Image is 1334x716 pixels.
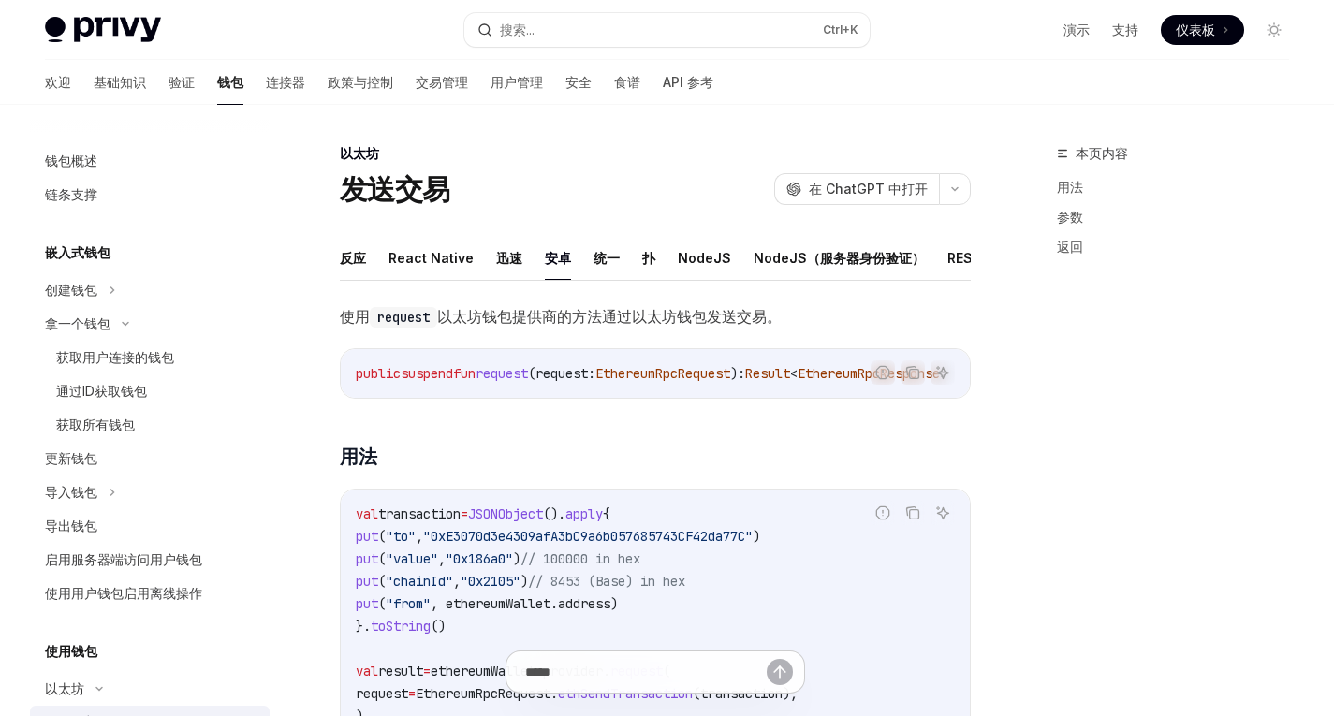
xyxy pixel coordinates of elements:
[594,250,620,266] font: 统一
[401,365,453,382] span: suspend
[491,60,543,105] a: 用户管理
[565,505,603,522] span: apply
[545,250,571,266] font: 安卓
[45,60,71,105] a: 欢迎
[678,250,731,266] font: NodeJS
[1057,239,1083,255] font: 返回
[356,528,378,545] span: put
[45,74,71,90] font: 欢迎
[468,505,543,522] span: JSONObject
[1076,145,1128,161] font: 本页内容
[614,74,640,90] font: 食谱
[513,550,520,567] span: )
[45,244,110,260] font: 嵌入式钱包
[543,505,565,522] span: ().
[520,550,640,567] span: // 100000 in hex
[431,595,618,612] span: , ethereumWallet.address)
[491,74,543,90] font: 用户管理
[500,22,535,37] font: 搜索...
[340,250,366,266] font: 反应
[30,543,270,577] a: 启用服务器端访问用户钱包
[94,74,146,90] font: 基础知识
[1063,21,1090,39] a: 演示
[1057,232,1304,262] a: 返回
[217,74,243,90] font: 钱包
[594,236,620,280] button: 统一
[416,60,468,105] a: 交易管理
[30,178,270,212] a: 链条支撑
[774,173,939,205] button: 在 ChatGPT 中打开
[931,360,955,385] button: 询问人工智能
[464,13,869,47] button: 搜索...Ctrl+K
[30,442,270,475] a: 更新钱包
[378,528,386,545] span: (
[56,383,147,399] font: 通过ID获取钱包
[30,408,270,442] a: 获取所有钱包
[56,416,135,432] font: 获取所有钱包
[901,360,925,385] button: 复制代码块中的内容
[416,74,468,90] font: 交易管理
[356,365,401,382] span: public
[1112,21,1138,39] a: 支持
[754,236,925,280] button: NodeJS（服务器身份验证）
[565,60,592,105] a: 安全
[340,172,449,206] font: 发送交易
[386,573,453,590] span: "chainId"
[1063,22,1090,37] font: 演示
[1259,15,1289,45] button: 切换暗模式
[753,528,760,545] span: )
[378,595,386,612] span: (
[1057,179,1083,195] font: 用法
[378,505,461,522] span: transaction
[386,550,438,567] span: "value"
[217,60,243,105] a: 钱包
[388,236,474,280] button: React Native
[1112,22,1138,37] font: 支持
[496,236,522,280] button: 迅速
[663,60,713,105] a: API 参考
[947,236,1006,280] button: REST API
[678,236,731,280] button: NodeJS
[94,60,146,105] a: 基础知识
[663,74,713,90] font: API 参考
[340,236,366,280] button: 反应
[871,360,895,385] button: 报告错误代码
[45,153,97,168] font: 钱包概述
[266,74,305,90] font: 连接器
[45,585,202,601] font: 使用用户钱包启用离线操作
[528,365,595,382] span: (request:
[790,365,798,382] span: <
[642,236,655,280] button: 扑
[603,505,610,522] span: {
[386,528,416,545] span: "to"
[30,509,270,543] a: 导出钱包
[340,307,370,326] font: 使用
[754,250,925,266] font: NodeJS（服务器身份验证）
[356,573,378,590] span: put
[356,618,371,635] span: }.
[1161,15,1244,45] a: 仪表板
[30,144,270,178] a: 钱包概述
[1176,22,1215,37] font: 仪表板
[30,341,270,374] a: 获取用户连接的钱包
[767,659,793,685] button: 发送消息
[340,145,379,161] font: 以太坊
[416,528,423,545] span: ,
[565,74,592,90] font: 安全
[169,60,195,105] a: 验证
[476,365,528,382] span: request
[1057,209,1083,225] font: 参数
[370,307,437,328] code: request
[388,250,474,266] font: React Native
[730,365,745,382] span: ):
[386,595,431,612] span: "from"
[356,505,378,522] span: val
[45,551,202,567] font: 启用服务器端访问用户钱包
[901,501,925,525] button: 复制代码块中的内容
[1057,172,1304,202] a: 用法
[871,501,895,525] button: 报告错误代码
[45,518,97,533] font: 导出钱包
[798,365,940,382] span: EthereumRpcResponse
[56,349,174,365] font: 获取用户连接的钱包
[45,282,97,298] font: 创建钱包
